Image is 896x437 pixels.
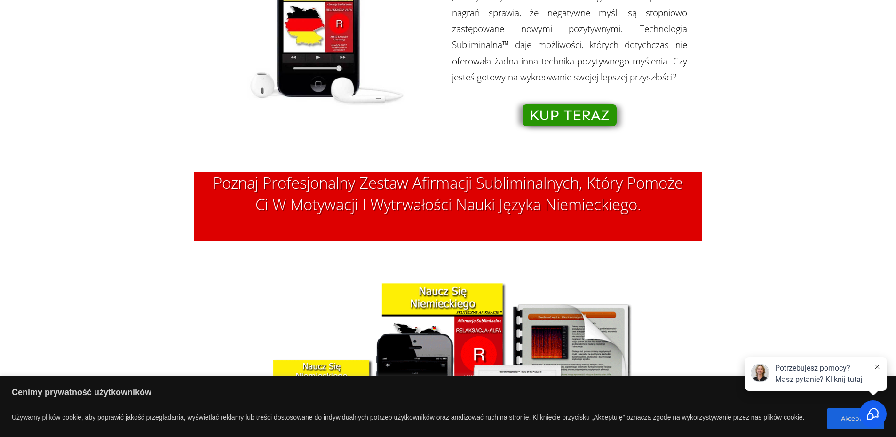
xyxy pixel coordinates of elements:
h2: Poznaj Profesjonalny Zestaw Afirmacji Subliminalnych, Który Pomoże Ci W Motywacji I Wytrwałości N... [209,172,687,225]
span: KUP TERAZ [530,110,610,120]
p: Używamy plików cookie, aby poprawić jakość przeglądania, wyświetlać reklamy lub treści dostosowan... [12,409,804,428]
a: KUP TERAZ [523,104,617,126]
p: Cenimy prywatność użytkowników [12,384,884,403]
